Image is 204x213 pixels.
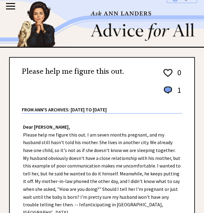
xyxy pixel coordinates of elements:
[174,85,182,101] td: 1
[22,102,182,113] div: From Ann's Archives: [DATE] to [DATE]
[162,68,173,78] img: heart_outline%201.png
[22,67,124,76] h2: Please help me figure this out.
[162,85,173,95] img: message_round%201.png
[23,124,70,130] strong: Dear [PERSON_NAME],
[174,67,182,84] td: 0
